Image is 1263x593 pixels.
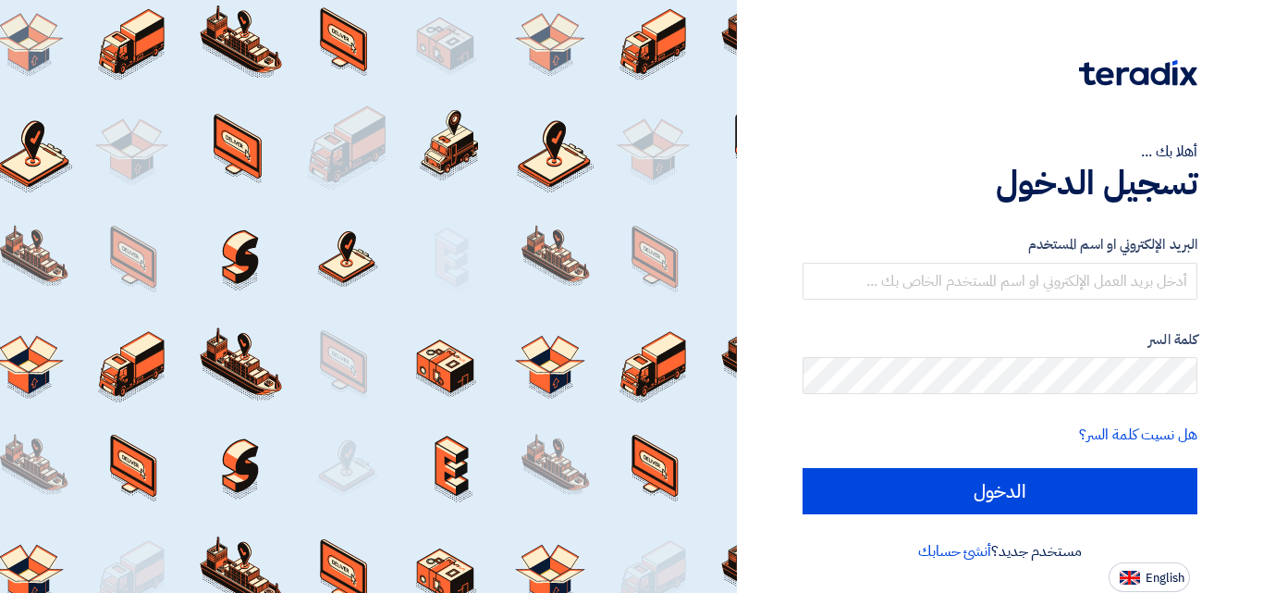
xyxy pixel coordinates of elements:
img: en-US.png [1120,571,1140,585]
img: Teradix logo [1079,60,1197,86]
span: English [1146,572,1184,585]
a: هل نسيت كلمة السر؟ [1079,424,1197,446]
label: كلمة السر [803,329,1197,351]
div: مستخدم جديد؟ [803,540,1197,562]
input: أدخل بريد العمل الإلكتروني او اسم المستخدم الخاص بك ... [803,263,1197,300]
a: أنشئ حسابك [918,540,991,562]
label: البريد الإلكتروني او اسم المستخدم [803,234,1197,255]
input: الدخول [803,468,1197,514]
h1: تسجيل الدخول [803,163,1197,204]
div: أهلا بك ... [803,141,1197,163]
button: English [1109,562,1190,592]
